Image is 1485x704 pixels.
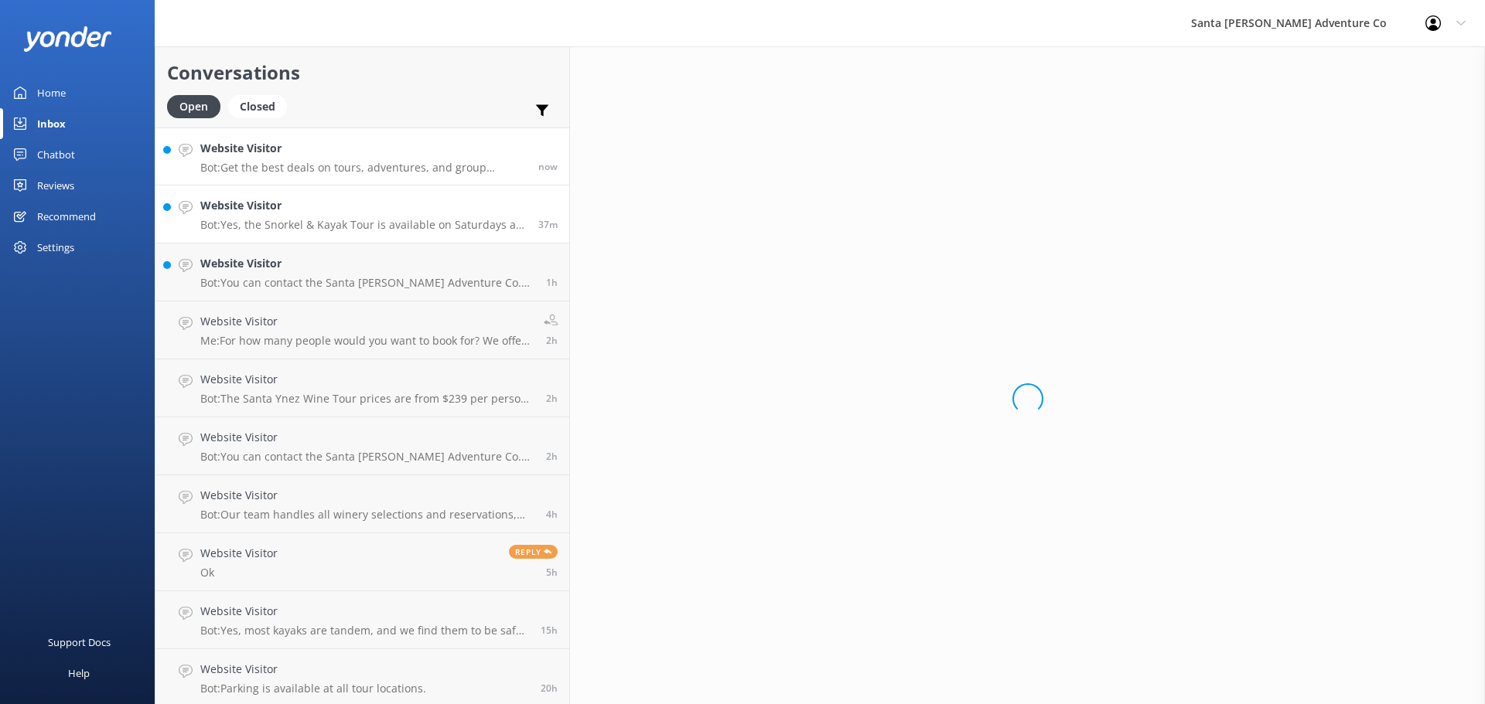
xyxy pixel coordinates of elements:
[228,95,287,118] div: Closed
[200,392,534,406] p: Bot: The Santa Ynez Wine Tour prices are from $239 per person on Fridays and Saturdays. From [DAT...
[155,301,569,359] a: Website VisitorMe:For how many people would you want to book for? We offer a sliding scale depend...
[200,508,534,522] p: Bot: Our team handles all winery selections and reservations, partnering with over a dozen premie...
[200,545,278,562] h4: Website Visitor
[200,371,534,388] h4: Website Visitor
[546,508,558,521] span: Sep 16 2025 09:54am (UTC -07:00) America/Tijuana
[200,566,278,580] p: Ok
[200,140,527,157] h4: Website Visitor
[200,624,529,638] p: Bot: Yes, most kayaks are tandem, and we find them to be safer and more enjoyable than single kay...
[37,201,96,232] div: Recommend
[200,276,534,290] p: Bot: You can contact the Santa [PERSON_NAME] Adventure Co. team at [PHONE_NUMBER], or by emailing...
[546,450,558,463] span: Sep 16 2025 11:35am (UTC -07:00) America/Tijuana
[200,603,529,620] h4: Website Visitor
[155,128,569,185] a: Website VisitorBot:Get the best deals on tours, adventures, and group activities in [GEOGRAPHIC_D...
[200,313,532,330] h4: Website Visitor
[167,95,220,118] div: Open
[155,475,569,533] a: Website VisitorBot:Our team handles all winery selections and reservations, partnering with over ...
[200,661,426,678] h4: Website Visitor
[546,276,558,289] span: Sep 16 2025 12:30pm (UTC -07:00) America/Tijuana
[200,429,534,446] h4: Website Visitor
[509,545,558,559] span: Reply
[155,591,569,649] a: Website VisitorBot:Yes, most kayaks are tandem, and we find them to be safer and more enjoyable t...
[541,624,558,637] span: Sep 15 2025 10:46pm (UTC -07:00) America/Tijuana
[200,450,534,464] p: Bot: You can contact the Santa [PERSON_NAME] Adventure Co. team at [PHONE_NUMBER], or by emailing...
[200,487,534,504] h4: Website Visitor
[200,161,527,175] p: Bot: Get the best deals on tours, adventures, and group activities in [GEOGRAPHIC_DATA][PERSON_NA...
[155,185,569,243] a: Website VisitorBot:Yes, the Snorkel & Kayak Tour is available on Saturdays at 9:30am and 10:00am ...
[538,160,558,173] span: Sep 16 2025 02:01pm (UTC -07:00) America/Tijuana
[37,77,66,108] div: Home
[167,58,558,87] h2: Conversations
[37,232,74,263] div: Settings
[155,533,569,591] a: Website VisitorOkReply5h
[538,218,558,231] span: Sep 16 2025 01:23pm (UTC -07:00) America/Tijuana
[546,392,558,405] span: Sep 16 2025 11:39am (UTC -07:00) America/Tijuana
[48,627,111,658] div: Support Docs
[37,139,75,170] div: Chatbot
[546,566,558,579] span: Sep 16 2025 08:35am (UTC -07:00) America/Tijuana
[541,682,558,695] span: Sep 15 2025 05:27pm (UTC -07:00) America/Tijuana
[200,255,534,272] h4: Website Visitor
[200,334,532,348] p: Me: For how many people would you want to book for? We offer a sliding scale depending on the num...
[23,26,112,52] img: yonder-white-logo.png
[546,334,558,347] span: Sep 16 2025 11:53am (UTC -07:00) America/Tijuana
[37,108,66,139] div: Inbox
[200,682,426,695] p: Bot: Parking is available at all tour locations.
[200,218,527,232] p: Bot: Yes, the Snorkel & Kayak Tour is available on Saturdays at 9:30am and 10:00am from mid-June ...
[155,359,569,417] a: Website VisitorBot:The Santa Ynez Wine Tour prices are from $239 per person on Fridays and Saturd...
[200,197,527,214] h4: Website Visitor
[37,170,74,201] div: Reviews
[155,417,569,475] a: Website VisitorBot:You can contact the Santa [PERSON_NAME] Adventure Co. team at [PHONE_NUMBER], ...
[155,243,569,301] a: Website VisitorBot:You can contact the Santa [PERSON_NAME] Adventure Co. team at [PHONE_NUMBER], ...
[68,658,90,689] div: Help
[228,97,295,114] a: Closed
[167,97,228,114] a: Open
